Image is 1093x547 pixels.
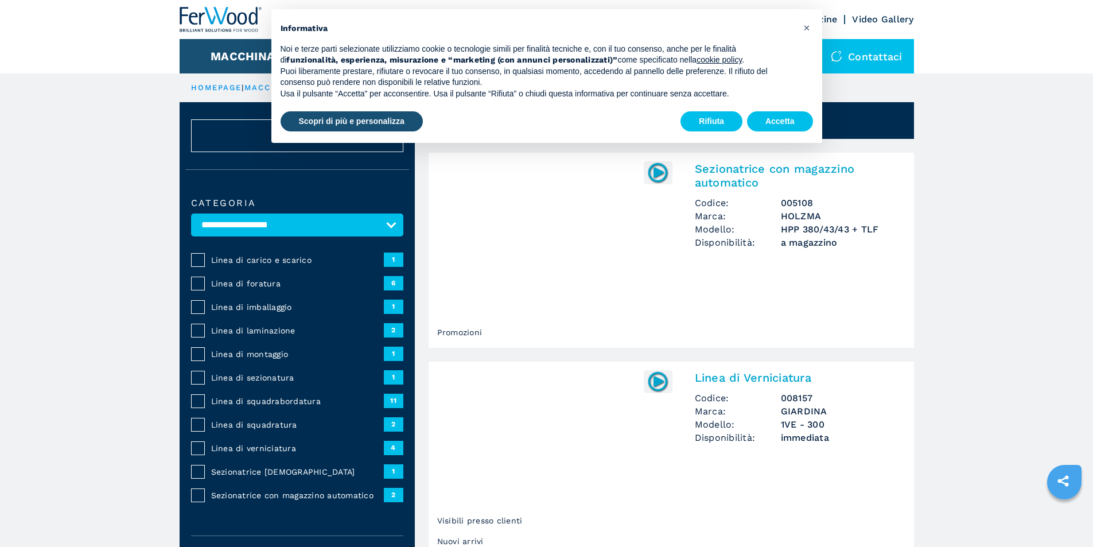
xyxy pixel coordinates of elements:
span: 1 [384,347,403,360]
span: Modello: [695,223,781,236]
img: 005108 [647,161,669,184]
h3: 005108 [781,196,900,210]
button: Chiudi questa informativa [798,18,816,37]
button: Scopri di più e personalizza [281,111,423,132]
span: × [803,21,810,34]
span: Linea di montaggio [211,348,384,360]
h3: 008157 [781,391,900,405]
span: 4 [384,441,403,455]
span: Disponibilità: [695,236,781,249]
h3: HPP 380/43/43 + TLF [781,223,900,236]
span: Disponibilità: [695,431,781,444]
span: 11 [384,394,403,408]
span: 1 [384,464,403,478]
img: Sezionatrice con magazzino automatico HOLZMA HPP 380/43/43 + TLF [429,153,681,348]
span: immediata [781,431,900,444]
img: Contattaci [831,51,842,62]
h2: Sezionatrice con magazzino automatico [695,162,900,189]
span: Marca: [695,405,781,418]
h3: GIARDINA [781,405,900,418]
h2: Informativa [281,23,795,34]
p: Usa il pulsante “Accetta” per acconsentire. Usa il pulsante “Rifiuta” o chiudi questa informativa... [281,88,795,100]
span: Codice: [695,391,781,405]
span: a magazzino [781,236,900,249]
span: | [242,83,244,92]
button: Rifiuta [680,111,742,132]
span: Marca: [695,210,781,223]
iframe: Chat [1044,495,1084,538]
img: 008157 [647,370,669,393]
span: 1 [384,370,403,384]
span: Promozioni [434,324,485,341]
a: cookie policy [697,55,742,64]
a: macchinari [244,83,305,92]
span: Sezionatrice [DEMOGRAPHIC_DATA] [211,466,384,478]
span: Modello: [695,418,781,431]
span: Linea di squadratura [211,419,384,430]
span: Linea di imballaggio [211,301,384,313]
span: Linea di foratura [211,278,384,289]
span: 1 [384,253,403,266]
p: Noi e terze parti selezionate utilizziamo cookie o tecnologie simili per finalità tecniche e, con... [281,44,795,66]
h2: Linea di Verniciatura [695,371,900,385]
span: 6 [384,276,403,290]
a: Video Gallery [852,14,913,25]
h3: HOLZMA [781,210,900,223]
img: Ferwood [180,7,262,32]
span: 1 [384,300,403,313]
span: 2 [384,323,403,337]
span: Visibili presso clienti [434,512,526,529]
button: ResetAnnulla [191,119,403,152]
h3: 1VE - 300 [781,418,900,431]
span: Linea di carico e scarico [211,254,384,266]
span: Linea di verniciatura [211,443,384,454]
button: Accetta [747,111,813,132]
a: Sezionatrice con magazzino automatico HOLZMA HPP 380/43/43 + TLFPromozioni005108Sezionatrice con ... [429,153,914,348]
span: Sezionatrice con magazzino automatico [211,490,384,501]
label: Categoria [191,199,403,208]
strong: funzionalità, esperienza, misurazione e “marketing (con annunci personalizzati)” [286,55,617,64]
span: 2 [384,488,403,502]
span: Linea di squadrabordatura [211,395,384,407]
span: Linea di laminazione [211,325,384,336]
a: HOMEPAGE [191,83,242,92]
span: Linea di sezionatura [211,372,384,383]
p: Puoi liberamente prestare, rifiutare o revocare il tuo consenso, in qualsiasi momento, accedendo ... [281,66,795,88]
button: Macchinari [211,49,287,63]
a: sharethis [1049,467,1078,495]
span: 2 [384,417,403,431]
span: Codice: [695,196,781,210]
div: Contattaci [819,39,914,73]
